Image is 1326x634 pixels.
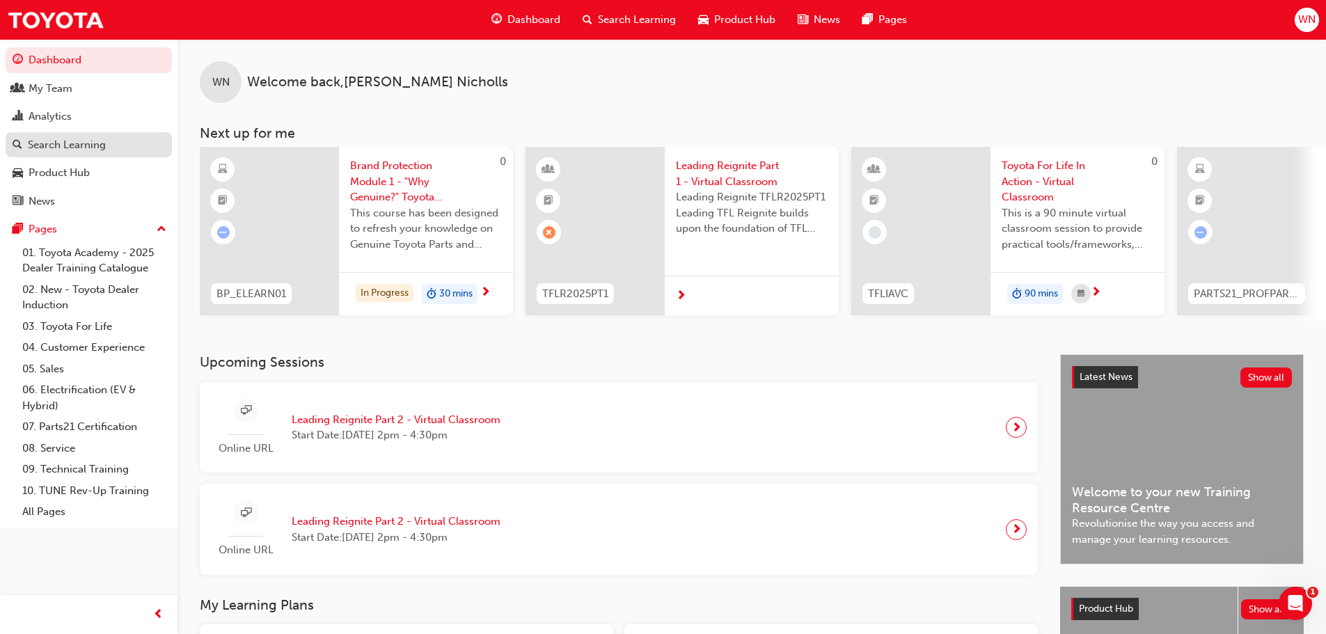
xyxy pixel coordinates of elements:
a: 08. Service [17,438,172,459]
h3: My Learning Plans [200,597,1038,613]
span: next-icon [1091,287,1101,299]
span: Leading Reignite Part 1 - Virtual Classroom [676,158,828,189]
a: 03. Toyota For Life [17,316,172,338]
span: learningRecordVerb_NONE-icon [869,226,881,239]
a: 0BP_ELEARN01Brand Protection Module 1 - "Why Genuine?" Toyota Genuine Parts and AccessoriesThis c... [200,147,513,315]
h3: Next up for me [177,125,1326,141]
span: chart-icon [13,111,23,123]
a: 05. Sales [17,358,172,380]
span: Welcome to your new Training Resource Centre [1072,484,1292,516]
span: learningResourceType_ELEARNING-icon [1195,161,1205,179]
button: WN [1295,8,1319,32]
a: 02. New - Toyota Dealer Induction [17,279,172,316]
div: Analytics [29,109,72,125]
a: guage-iconDashboard [480,6,571,34]
span: booktick-icon [1195,192,1205,210]
span: 1 [1307,587,1318,598]
a: Product Hub [6,160,172,186]
span: Online URL [211,441,281,457]
span: WN [212,74,230,90]
span: Brand Protection Module 1 - "Why Genuine?" Toyota Genuine Parts and Accessories [350,158,502,205]
span: learningRecordVerb_ATTEMPT-icon [217,226,230,239]
a: 10. TUNE Rev-Up Training [17,480,172,502]
a: Online URLLeading Reignite Part 2 - Virtual ClassroomStart Date:[DATE] 2pm - 4:30pm [211,495,1027,564]
span: Dashboard [507,12,560,28]
span: news-icon [13,196,23,208]
a: pages-iconPages [851,6,918,34]
span: learningResourceType_INSTRUCTOR_LED-icon [544,161,553,179]
span: 0 [500,155,506,168]
span: Start Date: [DATE] 2pm - 4:30pm [292,427,500,443]
span: Start Date: [DATE] 2pm - 4:30pm [292,530,500,546]
span: Latest News [1080,371,1132,383]
span: TFLIAVC [868,286,908,302]
button: DashboardMy TeamAnalyticsSearch LearningProduct HubNews [6,45,172,216]
span: Online URL [211,542,281,558]
span: guage-icon [491,11,502,29]
iframe: Intercom live chat [1279,587,1312,620]
div: Product Hub [29,165,90,181]
a: 0TFLIAVCToyota For Life In Action - Virtual ClassroomThis is a 90 minute virtual classroom sessio... [851,147,1165,315]
a: Dashboard [6,47,172,73]
div: In Progress [356,284,413,303]
span: 30 mins [439,286,473,302]
span: BP_ELEARN01 [216,286,286,302]
span: Leading Reignite Part 2 - Virtual Classroom [292,514,500,530]
span: booktick-icon [869,192,879,210]
button: Pages [6,216,172,242]
span: Welcome back , [PERSON_NAME] Nicholls [247,74,508,90]
span: pages-icon [862,11,873,29]
span: 0 [1151,155,1158,168]
a: My Team [6,76,172,102]
span: calendar-icon [1078,285,1084,303]
span: This is a 90 minute virtual classroom session to provide practical tools/frameworks, behaviours a... [1002,205,1153,253]
div: Search Learning [28,137,106,153]
span: Pages [878,12,907,28]
div: News [29,193,55,209]
span: Toyota For Life In Action - Virtual Classroom [1002,158,1153,205]
span: people-icon [13,83,23,95]
span: guage-icon [13,54,23,67]
span: 90 mins [1025,286,1058,302]
span: TFLR2025PT1 [542,286,608,302]
button: Show all [1240,367,1293,388]
a: 01. Toyota Academy - 2025 Dealer Training Catalogue [17,242,172,279]
span: next-icon [1011,520,1022,539]
span: news-icon [798,11,808,29]
span: Product Hub [714,12,775,28]
div: My Team [29,81,72,97]
span: learningRecordVerb_ABSENT-icon [543,226,555,239]
span: Leading Reignite TFLR2025PT1 Leading TFL Reignite builds upon the foundation of TFL Reignite, rea... [676,189,828,237]
div: Pages [29,221,57,237]
a: All Pages [17,501,172,523]
span: prev-icon [153,606,164,624]
span: car-icon [698,11,709,29]
span: Revolutionise the way you access and manage your learning resources. [1072,516,1292,547]
a: 06. Electrification (EV & Hybrid) [17,379,172,416]
span: next-icon [480,287,491,299]
span: learningResourceType_INSTRUCTOR_LED-icon [869,161,879,179]
a: 09. Technical Training [17,459,172,480]
span: learningRecordVerb_ATTEMPT-icon [1194,226,1207,239]
img: Trak [7,4,104,35]
span: learningResourceType_ELEARNING-icon [218,161,228,179]
span: booktick-icon [544,192,553,210]
span: car-icon [13,167,23,180]
h3: Upcoming Sessions [200,354,1038,370]
a: news-iconNews [787,6,851,34]
span: next-icon [1011,418,1022,437]
a: Analytics [6,104,172,129]
a: car-iconProduct Hub [687,6,787,34]
a: Search Learning [6,132,172,158]
span: PARTS21_PROFPART1_0923_EL [1194,286,1300,302]
a: search-iconSearch Learning [571,6,687,34]
span: duration-icon [427,285,436,303]
a: 07. Parts21 Certification [17,416,172,438]
a: Online URLLeading Reignite Part 2 - Virtual ClassroomStart Date:[DATE] 2pm - 4:30pm [211,393,1027,462]
span: up-icon [157,221,166,239]
span: booktick-icon [218,192,228,210]
span: search-icon [13,139,22,152]
span: sessionType_ONLINE_URL-icon [241,402,251,420]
